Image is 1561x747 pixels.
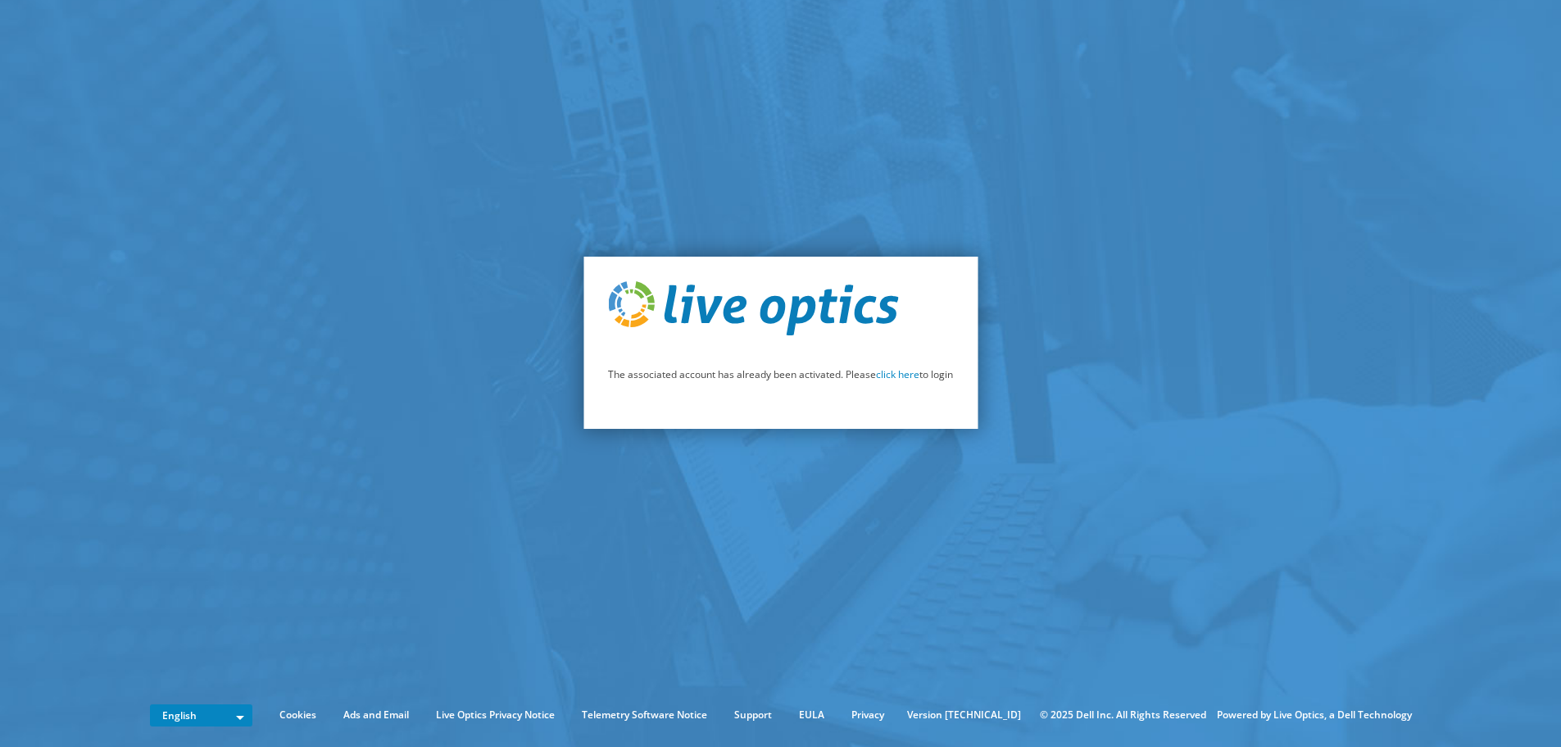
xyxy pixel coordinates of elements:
[608,281,898,335] img: live_optics_svg.svg
[424,706,567,724] a: Live Optics Privacy Notice
[1032,706,1214,724] li: © 2025 Dell Inc. All Rights Reserved
[1217,706,1412,724] li: Powered by Live Optics, a Dell Technology
[331,706,421,724] a: Ads and Email
[787,706,837,724] a: EULA
[722,706,784,724] a: Support
[569,706,719,724] a: Telemetry Software Notice
[839,706,896,724] a: Privacy
[876,367,919,381] a: click here
[899,706,1029,724] li: Version [TECHNICAL_ID]
[608,366,953,384] p: The associated account has already been activated. Please to login
[267,706,329,724] a: Cookies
